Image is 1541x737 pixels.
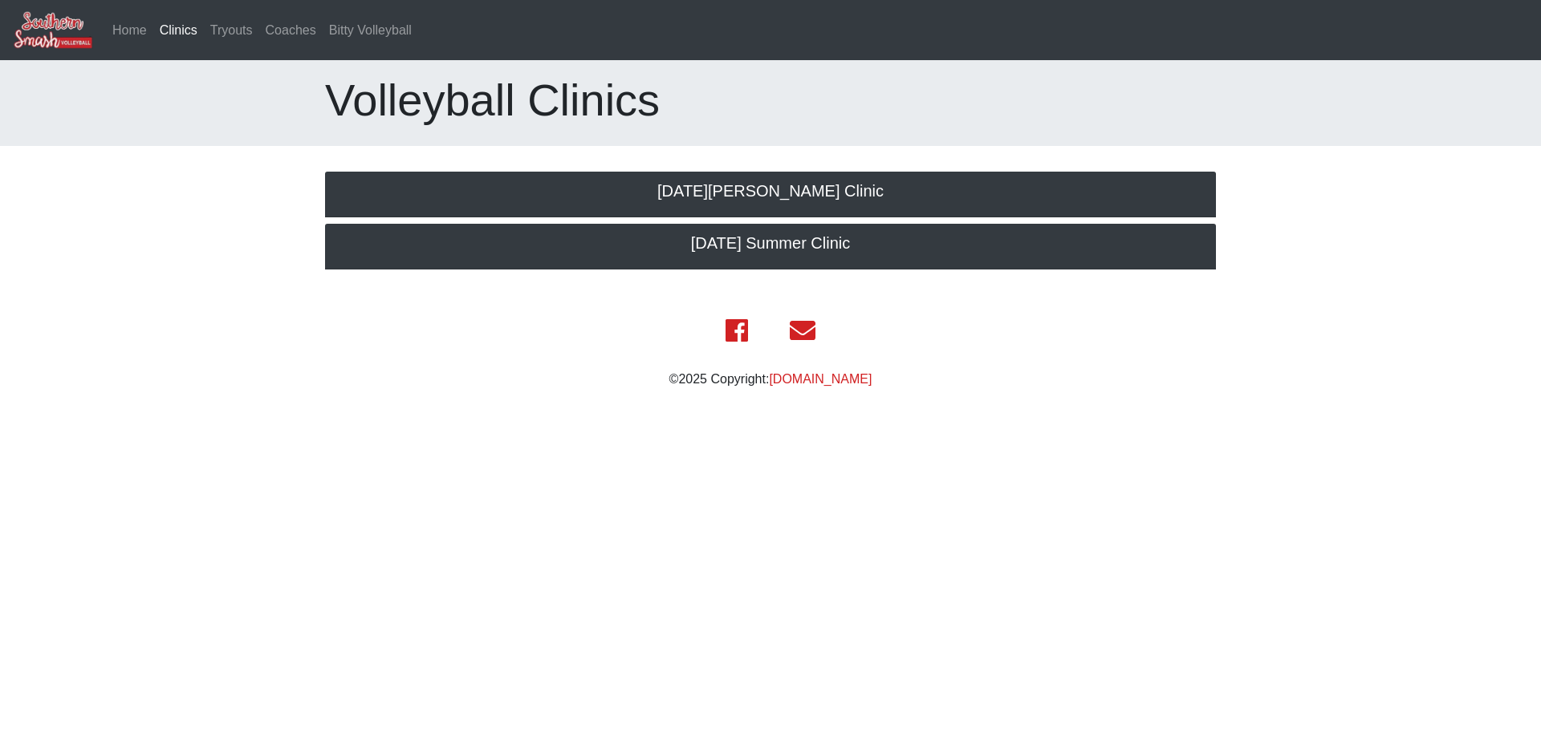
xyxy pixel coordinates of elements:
a: [DATE] Summer Clinic [325,224,1216,269]
a: Tryouts [204,14,259,47]
a: [DATE][PERSON_NAME] Clinic [325,172,1216,217]
a: Coaches [259,14,323,47]
h1: Volleyball Clinics [325,73,1216,127]
a: Bitty Volleyball [323,14,418,47]
h5: [DATE] Summer Clinic [341,233,1200,253]
a: Home [106,14,153,47]
a: [DOMAIN_NAME] [769,372,872,386]
img: Southern Smash Volleyball [13,10,93,50]
a: Clinics [153,14,204,47]
h5: [DATE][PERSON_NAME] Clinic [341,181,1200,200]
